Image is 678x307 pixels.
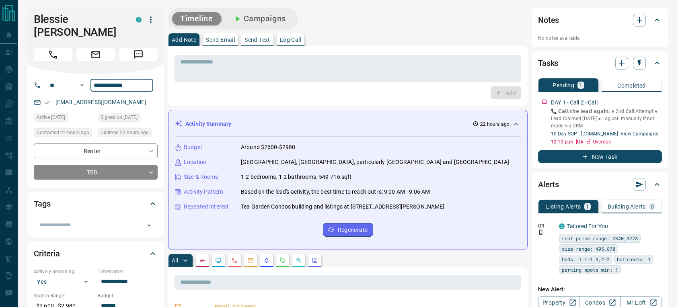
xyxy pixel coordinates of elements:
[312,257,318,264] svg: Agent Actions
[551,131,658,137] a: 10 Day SOP - [DOMAIN_NAME]- View Campaigns
[34,292,94,299] p: Search Range:
[296,257,302,264] svg: Opportunities
[34,128,94,139] div: Mon Oct 13 2025
[241,188,430,196] p: Based on the lead's activity, the best time to reach out is: 9:00 AM - 9:06 AM
[551,98,598,107] p: DAY 1 - Call 2 - Call
[617,83,646,88] p: Completed
[241,143,295,151] p: Around $2600-$2980
[34,268,94,275] p: Actively Searching:
[651,204,654,209] p: 0
[172,37,196,43] p: Add Note
[559,223,565,229] div: condos.ca
[551,108,662,129] p: 📞 𝗖𝗮𝗹𝗹 𝘁𝗵𝗲 𝗹𝗲𝗮𝗱 𝗮𝗴𝗮𝗶𝗻. ● 2nd Call Attempt ● Lead Claimed [DATE] ‎● Log call manually if not made ...
[562,245,615,253] span: size range: 495,878
[101,129,149,137] span: Claimed 22 hours ago
[34,247,60,260] h2: Criteria
[119,48,158,61] span: Message
[562,255,610,263] span: beds: 1.1-1.9,2-2
[184,158,206,166] p: Location
[34,275,94,288] div: Yes
[206,37,235,43] p: Send Email
[34,143,158,158] div: Renter
[34,165,158,180] div: TBD
[241,173,351,181] p: 1-2 bedrooms, 1-2 bathrooms, 549-716 sqft
[37,129,89,137] span: Contacted 22 hours ago
[586,204,589,209] p: 1
[231,257,238,264] svg: Calls
[184,173,218,181] p: Size & Rooms
[241,158,509,166] p: [GEOGRAPHIC_DATA], [GEOGRAPHIC_DATA], particularly [GEOGRAPHIC_DATA] and [GEOGRAPHIC_DATA]
[538,10,662,30] div: Notes
[538,175,662,194] div: Alerts
[175,117,521,131] div: Activity Summary22 hours ago
[567,223,608,229] a: Tailored For You
[55,99,146,105] a: [EMAIL_ADDRESS][DOMAIN_NAME]
[76,48,115,61] span: Email
[538,57,558,70] h2: Tasks
[98,113,158,124] div: Mon Oct 13 2025
[538,178,559,191] h2: Alerts
[538,222,554,229] p: Off
[538,285,662,294] p: New Alert:
[101,113,138,121] span: Signed up [DATE]
[144,220,155,231] button: Open
[579,82,582,88] p: 1
[34,244,158,263] div: Criteria
[617,255,651,263] span: bathrooms: 1
[34,48,72,61] span: Call
[98,268,158,275] p: Timeframe:
[77,80,87,90] button: Open
[263,257,270,264] svg: Listing Alerts
[34,13,124,39] h1: Blessie [PERSON_NAME]
[199,257,205,264] svg: Notes
[538,14,559,27] h2: Notes
[538,150,662,163] button: New Task
[98,128,158,139] div: Mon Oct 13 2025
[44,100,50,105] svg: Email Verified
[279,257,286,264] svg: Requests
[184,203,229,211] p: Repeated Interest
[34,194,158,213] div: Tags
[185,120,231,128] p: Activity Summary
[538,35,662,42] p: No notes available
[551,138,662,145] p: 12:10 p.m. [DATE] - Overdue
[34,197,50,210] h2: Tags
[172,258,178,263] p: All
[37,113,65,121] span: Active [DATE]
[241,203,444,211] p: Tea Garden Condos building and listings at [STREET_ADDRESS][PERSON_NAME]
[215,257,222,264] svg: Lead Browsing Activity
[538,53,662,73] div: Tasks
[562,234,638,242] span: rent price range: 2340,3278
[562,266,618,274] span: parking spots min: 1
[608,204,646,209] p: Building Alerts
[546,204,581,209] p: Listing Alerts
[34,113,94,124] div: Mon Oct 13 2025
[280,37,301,43] p: Log Call
[172,12,221,25] button: Timeline
[553,82,574,88] p: Pending
[184,143,202,151] p: Budget
[323,223,373,237] button: Regenerate
[224,12,294,25] button: Campaigns
[244,37,270,43] p: Send Text
[136,17,142,23] div: condos.ca
[184,188,223,196] p: Activity Pattern
[247,257,254,264] svg: Emails
[538,229,544,235] svg: Push Notification Only
[98,292,158,299] p: Budget:
[480,121,510,128] p: 22 hours ago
